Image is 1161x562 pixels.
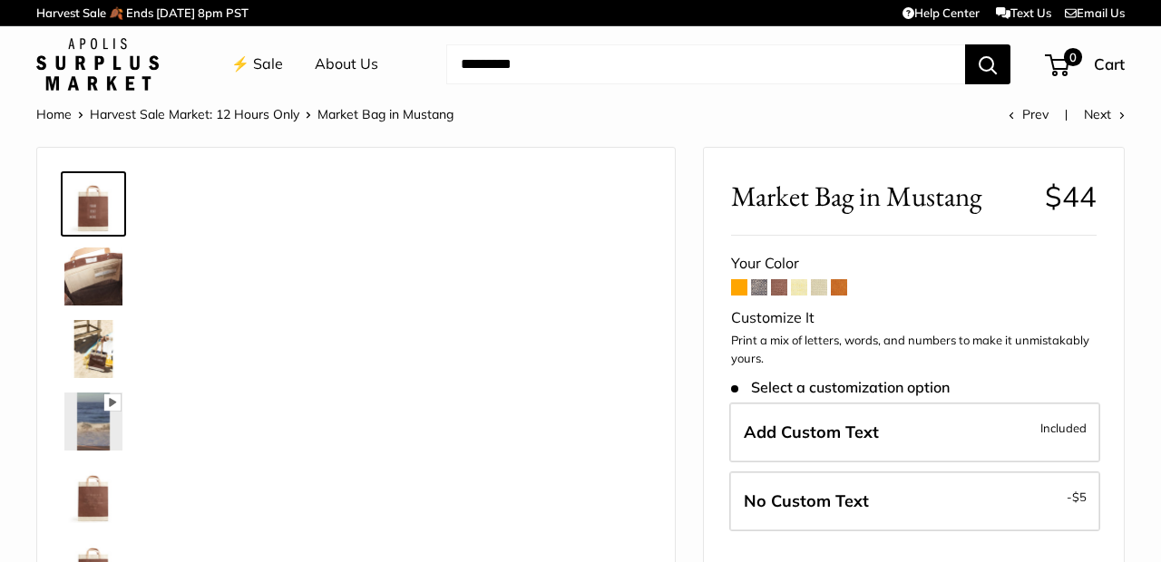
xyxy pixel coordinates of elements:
[996,5,1051,20] a: Text Us
[446,44,965,84] input: Search...
[731,305,1097,332] div: Customize It
[90,106,299,122] a: Harvest Sale Market: 12 Hours Only
[36,38,159,91] img: Apolis: Surplus Market
[317,106,454,122] span: Market Bag in Mustang
[61,461,126,527] a: description_Seal of authenticity printed on the backside of every bag.
[1047,50,1125,79] a: 0 Cart
[64,392,122,451] img: Market Bag in Mustang
[1072,489,1087,504] span: $5
[731,332,1097,367] p: Print a mix of letters, words, and numbers to make it unmistakably yours.
[731,379,950,396] span: Select a customization option
[1045,179,1097,214] span: $44
[36,102,454,126] nav: Breadcrumb
[744,421,879,442] span: Add Custom Text
[1067,486,1087,508] span: -
[1009,106,1049,122] a: Prev
[902,5,980,20] a: Help Center
[1040,417,1087,439] span: Included
[1065,5,1125,20] a: Email Us
[965,44,1010,84] button: Search
[64,320,122,378] img: Market Bag in Mustang
[731,179,1031,213] span: Market Bag in Mustang
[231,51,283,78] a: ⚡️ Sale
[1094,54,1125,73] span: Cart
[744,490,869,511] span: No Custom Text
[729,402,1100,462] label: Add Custom Text
[61,389,126,454] a: Market Bag in Mustang
[64,465,122,523] img: description_Seal of authenticity printed on the backside of every bag.
[1064,48,1082,66] span: 0
[36,106,72,122] a: Home
[61,316,126,382] a: Market Bag in Mustang
[1084,106,1125,122] a: Next
[731,250,1097,277] div: Your Color
[64,175,122,233] img: Market Bag in Mustang
[61,171,126,237] a: Market Bag in Mustang
[729,471,1100,531] label: Leave Blank
[61,244,126,309] a: Market Bag in Mustang
[315,51,378,78] a: About Us
[64,247,122,305] img: Market Bag in Mustang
